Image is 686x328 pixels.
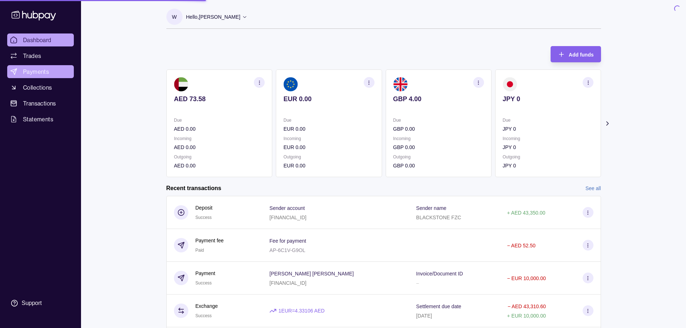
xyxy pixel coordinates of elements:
p: GBP 4.00 [393,95,484,103]
p: Outgoing [283,153,374,161]
p: GBP 0.00 [393,143,484,151]
img: ae [174,77,188,91]
p: – [416,280,419,286]
p: Payment [196,269,215,277]
p: [FINANCIAL_ID] [269,215,306,220]
p: Deposit [196,204,212,212]
p: EUR 0.00 [283,95,374,103]
p: [FINANCIAL_ID] [269,280,306,286]
p: JPY 0 [502,143,593,151]
p: 1 EUR = 4.33106 AED [278,307,324,315]
p: Due [393,116,484,124]
span: Dashboard [23,36,51,44]
p: AED 73.58 [174,95,265,103]
p: + AED 43,350.00 [507,210,545,216]
p: Settlement due date [416,304,461,309]
p: BLACKSTONE FZC [416,215,461,220]
p: [DATE] [416,313,432,319]
p: EUR 0.00 [283,125,374,133]
span: Payments [23,67,49,76]
p: Due [174,116,265,124]
p: [PERSON_NAME] [PERSON_NAME] [269,271,354,277]
span: Collections [23,83,52,92]
p: Outgoing [502,153,593,161]
p: AP-6C1V-G9OL [269,247,305,253]
span: Statements [23,115,53,123]
span: Trades [23,51,41,60]
p: Due [502,116,593,124]
p: AED 0.00 [174,143,265,151]
p: Outgoing [174,153,265,161]
p: Payment fee [196,237,224,244]
p: Sender account [269,205,305,211]
span: Transactions [23,99,56,108]
p: Incoming [393,135,484,143]
span: Add funds [569,52,593,58]
p: Incoming [283,135,374,143]
p: AED 0.00 [174,162,265,170]
p: − EUR 10,000.00 [507,275,546,281]
span: Success [196,313,212,318]
a: Statements [7,113,74,126]
p: GBP 0.00 [393,125,484,133]
a: Payments [7,65,74,78]
div: Support [22,299,42,307]
img: jp [502,77,517,91]
span: Paid [196,248,204,253]
span: Success [196,280,212,286]
a: See all [586,184,601,192]
a: Support [7,296,74,311]
img: gb [393,77,407,91]
a: Transactions [7,97,74,110]
p: EUR 0.00 [283,143,374,151]
p: JPY 0 [502,162,593,170]
p: EUR 0.00 [283,162,374,170]
img: eu [283,77,298,91]
p: JPY 0 [502,95,593,103]
p: Hello, [PERSON_NAME] [186,13,241,21]
p: Invoice/Document ID [416,271,463,277]
p: + EUR 10,000.00 [507,313,546,319]
p: − AED 43,310.60 [508,304,546,309]
p: Fee for payment [269,238,306,244]
p: W [172,13,176,21]
p: JPY 0 [502,125,593,133]
p: Sender name [416,205,447,211]
p: Exchange [196,302,218,310]
p: AED 0.00 [174,125,265,133]
p: − AED 52.50 [507,243,535,248]
span: Success [196,215,212,220]
a: Collections [7,81,74,94]
p: GBP 0.00 [393,162,484,170]
p: Due [283,116,374,124]
h2: Recent transactions [166,184,221,192]
p: Outgoing [393,153,484,161]
button: Add funds [551,46,601,62]
a: Dashboard [7,33,74,46]
p: Incoming [502,135,593,143]
p: Incoming [174,135,265,143]
a: Trades [7,49,74,62]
